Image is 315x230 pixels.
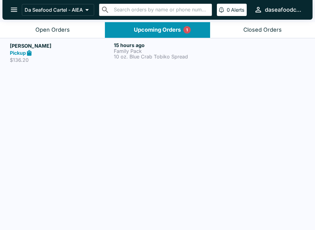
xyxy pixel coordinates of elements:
[114,48,215,54] p: Family Pack
[22,4,94,16] button: Da Seafood Cartel - AIEA
[265,6,303,14] div: daseafoodcartel
[114,42,215,48] h6: 15 hours ago
[231,7,244,13] p: Alerts
[35,26,70,34] div: Open Orders
[186,27,188,33] p: 1
[227,7,230,13] p: 0
[10,57,111,63] p: $136.20
[112,6,209,14] input: Search orders by name or phone number
[6,2,22,18] button: open drawer
[243,26,282,34] div: Closed Orders
[252,3,305,16] button: daseafoodcartel
[10,42,111,50] h5: [PERSON_NAME]
[10,50,26,56] strong: Pickup
[134,26,181,34] div: Upcoming Orders
[114,54,215,59] p: 10 oz. Blue Crab Tobiko Spread
[25,7,83,13] p: Da Seafood Cartel - AIEA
